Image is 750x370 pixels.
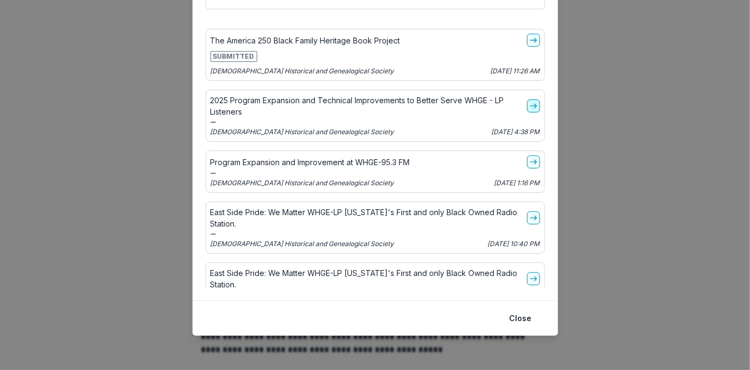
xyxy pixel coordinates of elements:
p: [DATE] 10:40 PM [488,239,540,249]
p: [DEMOGRAPHIC_DATA] Historical and Genealogical Society [210,239,394,249]
p: [DATE] 11:26 AM [491,66,540,76]
a: go-to [527,272,540,285]
p: [DEMOGRAPHIC_DATA] Historical and Genealogical Society [210,127,394,137]
p: [DATE] 4:38 PM [492,127,540,137]
a: go-to [527,34,540,47]
span: SUBMITTED [210,51,257,62]
p: 2025 Program Expansion and Technical Improvements to Better Serve WHGE - LP Listeners [210,95,523,117]
p: East Side Pride: We Matter WHGE-LP [US_STATE]'s First and only Black Owned Radio Station. [210,267,523,290]
a: go-to [527,211,540,224]
p: The America 250 Black Family Heritage Book Project [210,35,400,46]
p: [DEMOGRAPHIC_DATA] Historical and Genealogical Society [210,178,394,188]
a: go-to [527,155,540,168]
p: Program Expansion and Improvement at WHGE-95.3 FM [210,156,410,168]
button: Close [503,310,538,327]
p: [DATE] 1:16 PM [494,178,540,188]
p: [DEMOGRAPHIC_DATA] Historical and Genealogical Society [210,66,394,76]
p: East Side Pride: We Matter WHGE-LP [US_STATE]'s First and only Black Owned Radio Station. [210,206,523,229]
a: go-to [527,99,540,112]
